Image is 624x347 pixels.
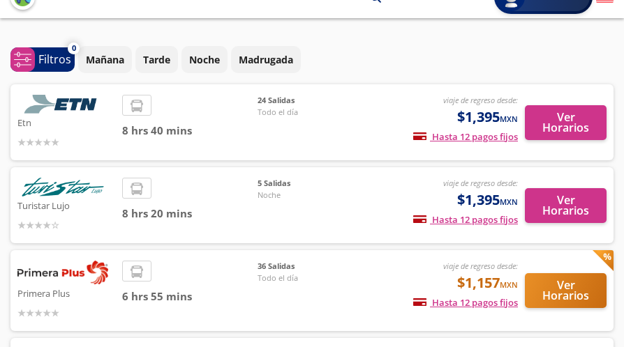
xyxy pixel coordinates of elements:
img: Turistar Lujo [17,178,108,196]
em: viaje de regreso desde: [443,261,518,271]
span: 24 Salidas [258,95,355,107]
p: Turistar Lujo [17,196,115,213]
img: Etn [17,95,108,114]
span: Hasta 12 pagos fijos [413,130,518,143]
span: Hasta 12 pagos fijos [413,296,518,309]
small: MXN [500,279,518,290]
span: $1,395 [457,107,518,128]
button: Tarde [135,46,178,73]
p: Mañana [86,52,124,67]
span: Todo el día [258,107,355,118]
small: MXN [500,196,518,207]
span: 8 hrs 20 mins [122,206,258,222]
p: Noche [189,52,220,67]
button: Ver Horarios [525,188,607,223]
img: Primera Plus [17,261,108,284]
p: Madrugada [239,52,293,67]
span: $1,395 [457,190,518,210]
span: $1,157 [457,272,518,293]
span: 6 hrs 55 mins [122,288,258,304]
button: Mañana [78,46,132,73]
p: Filtros [38,51,71,68]
small: MXN [500,114,518,124]
em: viaje de regreso desde: [443,95,518,105]
span: 36 Salidas [258,261,355,272]
button: Ver Horarios [525,273,607,308]
p: Tarde [143,52,170,67]
span: 8 hrs 40 mins [122,123,258,139]
span: Hasta 12 pagos fijos [413,213,518,226]
button: Ver Horarios [525,105,607,140]
span: 0 [72,43,76,54]
button: Madrugada [231,46,301,73]
button: 0Filtros [10,47,75,72]
em: viaje de regreso desde: [443,178,518,188]
span: Noche [258,190,355,201]
span: Todo el día [258,272,355,284]
button: Noche [181,46,228,73]
p: Etn [17,114,115,130]
p: Primera Plus [17,284,115,301]
span: 5 Salidas [258,178,355,190]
